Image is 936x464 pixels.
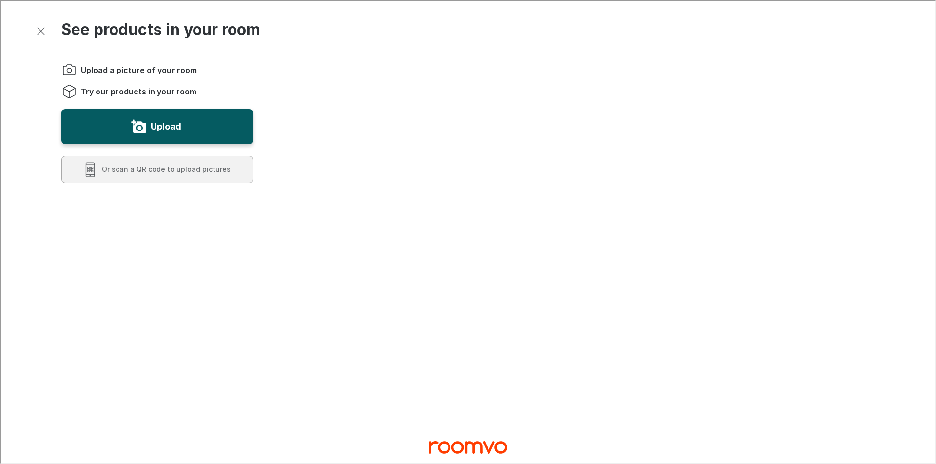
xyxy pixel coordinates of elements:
[31,21,49,39] button: Exit visualizer
[60,155,252,182] button: Scan a QR code to upload pictures
[80,85,195,96] span: Try our products in your room
[60,108,252,143] button: Upload a picture of your room
[150,118,180,133] label: Upload
[60,61,252,98] ol: Instructions
[80,64,196,74] span: Upload a picture of your room
[428,436,506,457] a: Visit Carpet Plus homepage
